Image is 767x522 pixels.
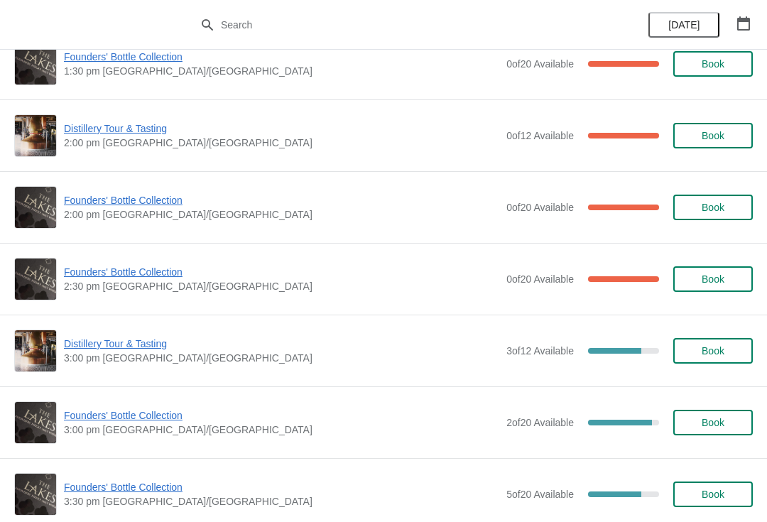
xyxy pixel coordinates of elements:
[15,115,56,156] img: Distillery Tour & Tasting | | 2:00 pm Europe/London
[702,489,724,500] span: Book
[702,417,724,428] span: Book
[673,410,753,435] button: Book
[15,259,56,300] img: Founders' Bottle Collection | | 2:30 pm Europe/London
[702,58,724,70] span: Book
[673,266,753,292] button: Book
[64,423,499,437] span: 3:00 pm [GEOGRAPHIC_DATA]/[GEOGRAPHIC_DATA]
[64,494,499,509] span: 3:30 pm [GEOGRAPHIC_DATA]/[GEOGRAPHIC_DATA]
[15,402,56,443] img: Founders' Bottle Collection | | 3:00 pm Europe/London
[64,265,499,279] span: Founders' Bottle Collection
[506,130,574,141] span: 0 of 12 Available
[15,187,56,228] img: Founders' Bottle Collection | | 2:00 pm Europe/London
[668,19,700,31] span: [DATE]
[64,207,499,222] span: 2:00 pm [GEOGRAPHIC_DATA]/[GEOGRAPHIC_DATA]
[64,193,499,207] span: Founders' Bottle Collection
[64,351,499,365] span: 3:00 pm [GEOGRAPHIC_DATA]/[GEOGRAPHIC_DATA]
[702,202,724,213] span: Book
[648,12,719,38] button: [DATE]
[64,121,499,136] span: Distillery Tour & Tasting
[64,64,499,78] span: 1:30 pm [GEOGRAPHIC_DATA]/[GEOGRAPHIC_DATA]
[506,489,574,500] span: 5 of 20 Available
[506,58,574,70] span: 0 of 20 Available
[506,202,574,213] span: 0 of 20 Available
[702,345,724,357] span: Book
[15,474,56,515] img: Founders' Bottle Collection | | 3:30 pm Europe/London
[64,136,499,150] span: 2:00 pm [GEOGRAPHIC_DATA]/[GEOGRAPHIC_DATA]
[673,195,753,220] button: Book
[220,12,575,38] input: Search
[673,123,753,148] button: Book
[15,330,56,371] img: Distillery Tour & Tasting | | 3:00 pm Europe/London
[64,279,499,293] span: 2:30 pm [GEOGRAPHIC_DATA]/[GEOGRAPHIC_DATA]
[506,417,574,428] span: 2 of 20 Available
[15,43,56,85] img: Founders' Bottle Collection | | 1:30 pm Europe/London
[673,51,753,77] button: Book
[64,337,499,351] span: Distillery Tour & Tasting
[506,345,574,357] span: 3 of 12 Available
[506,273,574,285] span: 0 of 20 Available
[702,130,724,141] span: Book
[64,408,499,423] span: Founders' Bottle Collection
[673,338,753,364] button: Book
[673,482,753,507] button: Book
[702,273,724,285] span: Book
[64,480,499,494] span: Founders' Bottle Collection
[64,50,499,64] span: Founders' Bottle Collection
